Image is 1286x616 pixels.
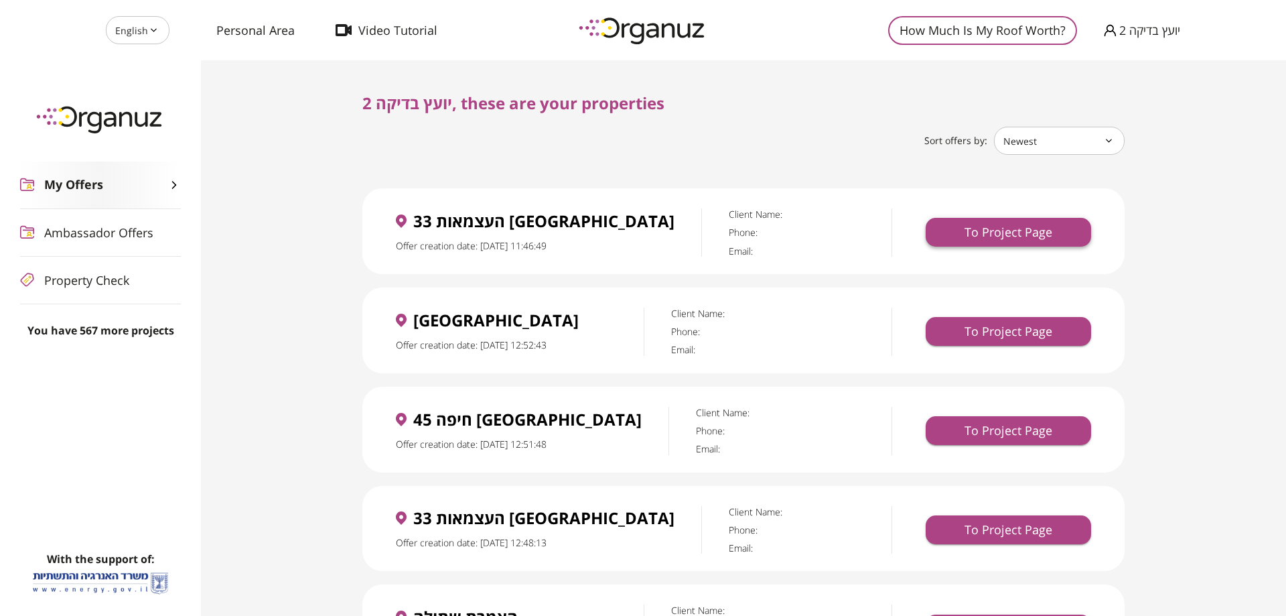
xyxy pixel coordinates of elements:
[20,162,181,208] button: My Offers
[413,509,674,528] span: העצמאות 33 [GEOGRAPHIC_DATA]
[729,227,891,238] span: Phone:
[926,515,1091,544] button: To Project Page
[729,208,891,220] span: Client Name:
[1104,22,1180,39] button: יועץ בדיקה 2
[888,16,1077,45] button: How Much Is My Roof Worth?
[413,311,579,330] span: [GEOGRAPHIC_DATA]
[671,605,892,616] span: Client Name:
[926,416,1091,445] button: To Project Page
[396,536,547,549] span: Offer creation date: [DATE] 12:48:13
[106,11,169,49] div: English
[362,92,664,114] span: יועץ בדיקה 2, these are your properties
[396,239,547,252] span: Offer creation date: [DATE] 11:46:49
[569,12,717,49] img: logo
[696,443,891,454] span: Email:
[27,324,174,337] span: You have 567 more projects
[926,317,1091,346] button: To Project Page
[924,135,987,147] span: Sort offers by:
[20,209,181,256] button: Ambassador Offers
[1119,23,1180,37] span: יועץ בדיקה 2
[20,257,181,304] button: Property Check
[994,122,1125,160] div: Newest
[396,438,547,450] span: Offer creation date: [DATE] 12:51:48
[671,308,892,319] span: Client Name:
[216,23,295,37] span: Personal Area
[358,23,437,37] span: Video Tutorial
[671,326,892,337] span: Phone:
[696,425,891,436] span: Phone:
[315,23,457,37] button: Video Tutorial
[729,506,891,517] span: Client Name:
[729,245,891,257] span: Email:
[413,212,674,231] span: העצמאות 33 [GEOGRAPHIC_DATA]
[47,552,155,566] span: With the support of:
[396,338,547,351] span: Offer creation date: [DATE] 12:52:43
[729,524,891,536] span: Phone:
[44,178,103,192] span: My Offers
[196,23,315,37] button: Personal Area
[27,101,174,137] img: logo
[44,273,129,287] span: Property Check
[729,542,891,554] span: Email:
[413,410,642,429] span: חיפה 45 [GEOGRAPHIC_DATA]
[44,226,153,239] span: Ambassador Offers
[30,567,171,599] img: לוגו משרד האנרגיה
[696,407,891,418] span: Client Name:
[926,218,1091,247] button: To Project Page
[671,344,892,355] span: Email:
